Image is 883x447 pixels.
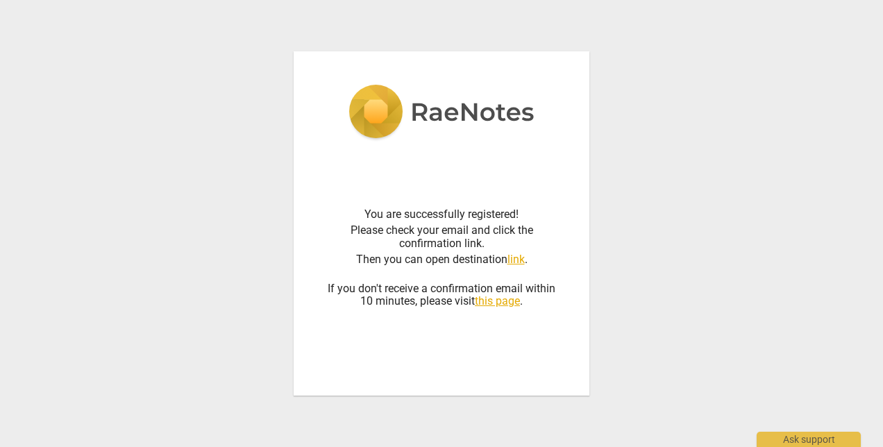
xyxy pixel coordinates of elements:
[327,253,556,266] div: Then you can open destination .
[327,269,556,307] div: If you don't receive a confirmation email within 10 minutes, please visit .
[327,224,556,250] div: Please check your email and click the confirmation link.
[475,294,520,307] a: this page
[327,208,556,221] div: You are successfully registered!
[348,85,535,142] img: 5ac2273c67554f335776073100b6d88f.svg
[757,432,861,447] div: Ask support
[507,253,525,266] a: link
